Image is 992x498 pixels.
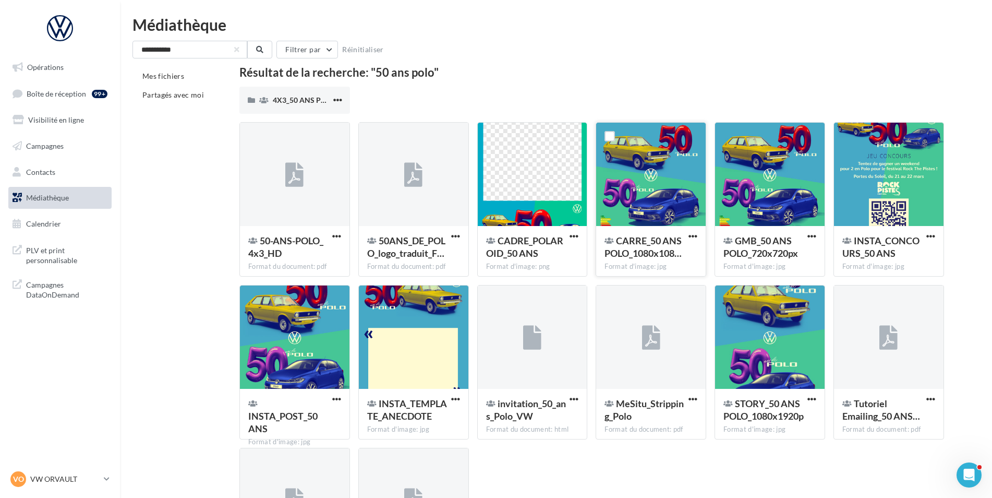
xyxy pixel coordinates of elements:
span: PLV et print personnalisable [26,243,107,266]
div: Format du document: pdf [367,262,460,271]
a: Calendrier [6,213,114,235]
div: Médiathèque [132,17,979,32]
button: Réinitialiser [338,43,388,56]
div: Format d'image: jpg [604,262,697,271]
span: Opérations [27,63,64,72]
span: INSTA_TEMPLATE_ANECDOTE [367,398,447,422]
div: Résultat de la recherche: "50 ans polo" [239,67,944,78]
div: Format du document: pdf [248,262,341,271]
div: Format d'image: jpg [723,262,816,271]
span: Médiathèque [26,193,69,202]
p: VW ORVAULT [30,474,100,484]
div: Format d'image: png [486,262,579,271]
div: Format du document: pdf [842,425,935,434]
span: INSTA_CONCOURS_50 ANS [842,235,920,259]
span: Campagnes DataOnDemand [26,278,107,300]
span: Tutoriel Emailing_50 ANS POLO [842,398,920,422]
a: Opérations [6,56,114,78]
div: Format du document: html [486,425,579,434]
div: Format d'image: jpg [367,425,460,434]
span: Boîte de réception [27,89,86,98]
span: Campagnes [26,141,64,150]
span: VO [13,474,24,484]
span: Partagés avec moi [142,90,204,99]
div: 99+ [92,90,107,98]
a: Visibilité en ligne [6,109,114,131]
div: Format d'image: jpg [842,262,935,271]
a: PLV et print personnalisable [6,239,114,270]
span: Contacts [26,167,55,176]
span: Visibilité en ligne [28,115,84,124]
a: Campagnes DataOnDemand [6,274,114,304]
div: Format d'image: jpg [723,425,816,434]
span: MeSitu_Stripping_Polo [604,398,684,422]
span: CADRE_POLAROID_50 ANS [486,235,563,259]
div: Format du document: pdf [604,425,697,434]
span: CARRE_50 ANS POLO_1080x1080px [604,235,682,259]
span: 4X3_50 ANS POLO [273,96,335,104]
a: Campagnes [6,135,114,157]
button: Filtrer par [276,41,338,58]
span: invitation_50_ans_Polo_VW [486,398,566,422]
a: Médiathèque [6,187,114,209]
span: Calendrier [26,219,61,228]
iframe: Intercom live chat [957,463,982,488]
span: INSTA_POST_50 ANS [248,410,318,434]
span: STORY_50 ANS POLO_1080x1920p [723,398,804,422]
span: 50-ANS-POLO_4x3_HD [248,235,323,259]
span: Mes fichiers [142,72,184,80]
a: VO VW ORVAULT [8,469,112,489]
a: Contacts [6,161,114,183]
span: GMB_50 ANS POLO_720x720px [723,235,798,259]
div: Format d'image: jpg [248,437,341,447]
span: 50ANS_DE_POLO_logo_traduit_FR_noir [367,235,445,259]
a: Boîte de réception99+ [6,82,114,105]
